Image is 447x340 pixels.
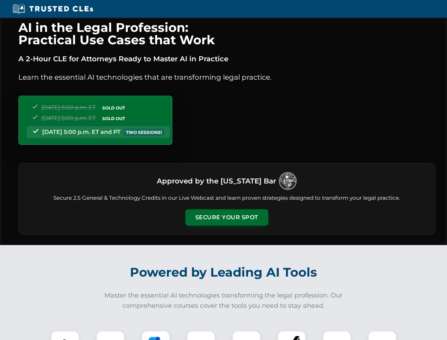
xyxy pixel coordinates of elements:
p: A 2-Hour CLE for Attorneys Ready to Master AI in Practice [18,53,435,64]
button: Secure Your Spot [185,209,268,226]
span: [DATE] 5:00 p.m. ET [41,104,96,111]
h1: AI in the Legal Profession: Practical Use Cases that Work [18,21,435,46]
span: SOLD OUT [100,115,127,122]
span: [DATE] 5:00 p.m. ET [41,115,96,121]
img: Trusted CLEs [11,4,95,14]
p: Secure 2.5 General & Technology Credits in our Live Webcast and learn proven strategies designed ... [27,194,426,202]
img: Logo [279,172,297,190]
p: Master the essential AI technologies transforming the legal profession. Our comprehensive courses... [100,290,348,311]
span: SOLD OUT [100,104,127,112]
h3: Approved by the [US_STATE] Bar [157,175,276,187]
h2: Powered by Leading AI Tools [28,260,420,285]
p: Learn the essential AI technologies that are transforming legal practice. [18,72,435,83]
